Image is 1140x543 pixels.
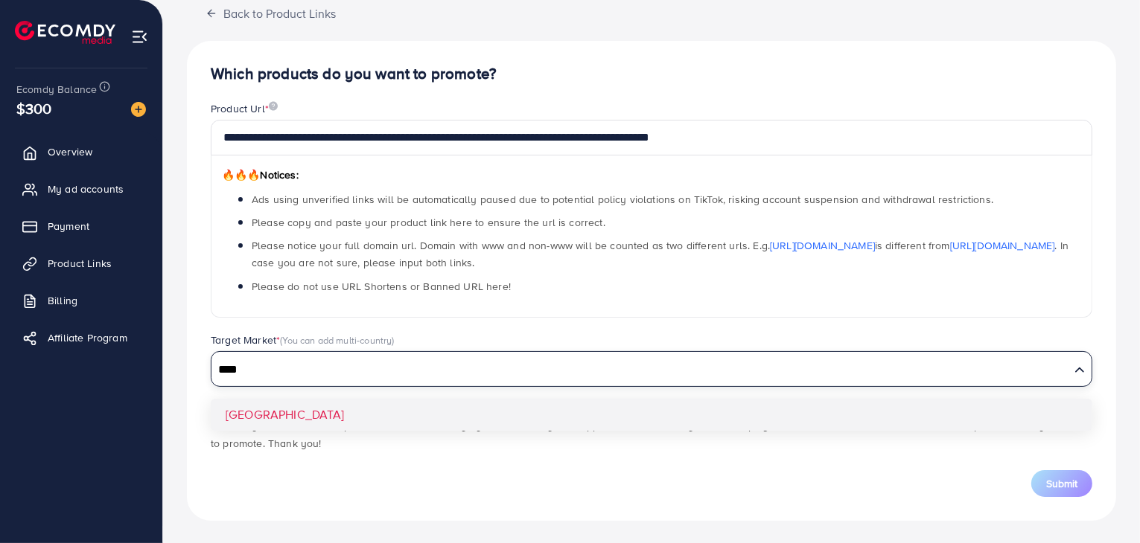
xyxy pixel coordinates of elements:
[269,101,278,111] img: image
[280,333,394,347] span: (You can add multi-country)
[48,144,92,159] span: Overview
[252,215,605,230] span: Please copy and paste your product link here to ensure the url is correct.
[252,192,993,207] span: Ads using unverified links will be automatically paused due to potential policy violations on Tik...
[211,399,1092,431] li: [GEOGRAPHIC_DATA]
[222,167,299,182] span: Notices:
[16,82,97,97] span: Ecomdy Balance
[211,65,1092,83] h4: Which products do you want to promote?
[48,330,127,345] span: Affiliate Program
[48,293,77,308] span: Billing
[11,248,151,278] a: Product Links
[1046,476,1077,491] span: Submit
[48,181,124,196] span: My ad accounts
[252,279,511,294] span: Please do not use URL Shortens or Banned URL here!
[211,417,1092,452] p: *Note: If you use unverified product links, the Ecomdy system will notify the support team to rev...
[131,28,148,45] img: menu
[11,323,151,353] a: Affiliate Program
[770,238,875,253] a: [URL][DOMAIN_NAME]
[11,174,151,204] a: My ad accounts
[1031,470,1092,497] button: Submit
[16,97,52,119] span: $300
[222,167,260,182] span: 🔥🔥🔥
[1077,476,1129,532] iframe: Chat
[213,359,1069,382] input: Search for option
[211,351,1092,387] div: Search for option
[11,211,151,241] a: Payment
[950,238,1055,253] a: [URL][DOMAIN_NAME]
[211,101,278,116] label: Product Url
[48,219,89,234] span: Payment
[131,102,146,117] img: image
[11,286,151,315] a: Billing
[15,21,115,44] img: logo
[211,332,395,347] label: Target Market
[252,238,1069,270] span: Please notice your full domain url. Domain with www and non-www will be counted as two different ...
[11,137,151,167] a: Overview
[48,256,112,271] span: Product Links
